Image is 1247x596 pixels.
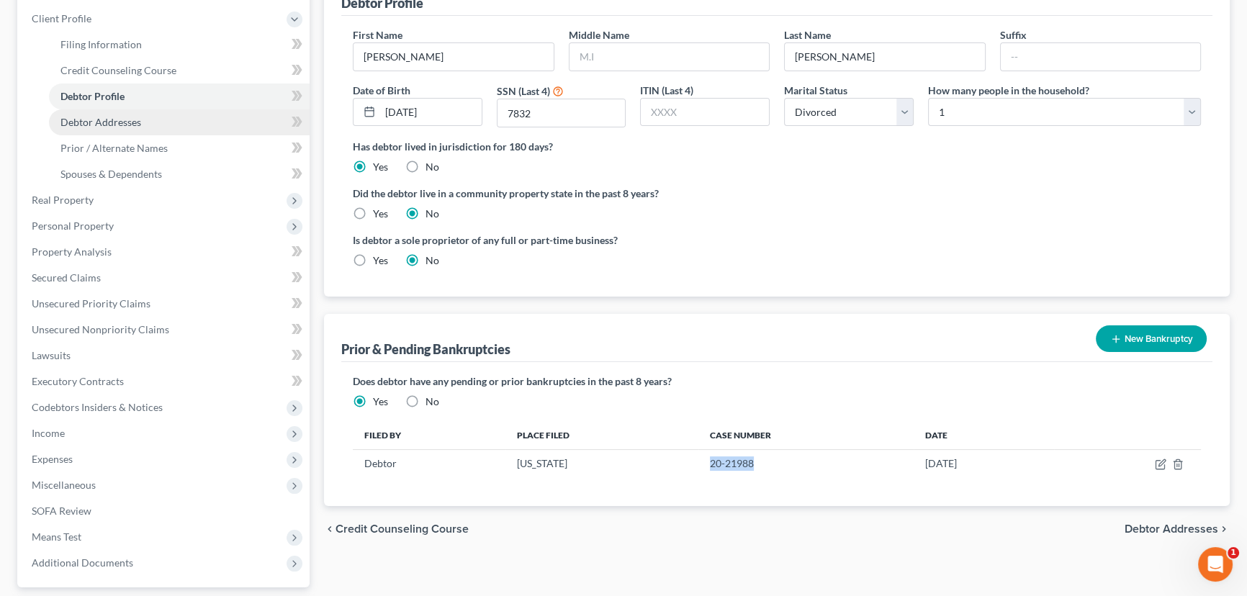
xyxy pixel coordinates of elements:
[32,479,96,491] span: Miscellaneous
[60,90,125,102] span: Debtor Profile
[32,194,94,206] span: Real Property
[60,64,176,76] span: Credit Counseling Course
[49,161,310,187] a: Spouses & Dependents
[928,83,1089,98] label: How many people in the household?
[373,160,388,174] label: Yes
[426,160,439,174] label: No
[49,109,310,135] a: Debtor Addresses
[569,27,629,42] label: Middle Name
[498,99,626,127] input: XXXX
[784,27,831,42] label: Last Name
[20,317,310,343] a: Unsecured Nonpriority Claims
[49,32,310,58] a: Filing Information
[353,420,505,449] th: Filed By
[336,523,469,535] span: Credit Counseling Course
[373,253,388,268] label: Yes
[426,207,439,221] label: No
[32,297,150,310] span: Unsecured Priority Claims
[373,394,388,409] label: Yes
[698,420,914,449] th: Case Number
[353,139,1201,154] label: Has debtor lived in jurisdiction for 180 days?
[32,453,73,465] span: Expenses
[1198,547,1233,582] iframe: Intercom live chat
[1000,27,1027,42] label: Suffix
[32,220,114,232] span: Personal Property
[20,291,310,317] a: Unsecured Priority Claims
[20,239,310,265] a: Property Analysis
[353,374,1201,389] label: Does debtor have any pending or prior bankruptcies in the past 8 years?
[1001,43,1201,71] input: --
[324,523,469,535] button: chevron_left Credit Counseling Course
[32,530,81,543] span: Means Test
[32,556,133,569] span: Additional Documents
[353,232,770,248] label: Is debtor a sole proprietor of any full or part-time business?
[1125,523,1218,535] span: Debtor Addresses
[698,450,914,477] td: 20-21988
[1218,523,1230,535] i: chevron_right
[20,265,310,291] a: Secured Claims
[373,207,388,221] label: Yes
[354,43,554,71] input: --
[353,83,410,98] label: Date of Birth
[32,349,71,361] span: Lawsuits
[60,38,142,50] span: Filing Information
[784,83,847,98] label: Marital Status
[353,27,402,42] label: First Name
[49,135,310,161] a: Prior / Alternate Names
[785,43,985,71] input: --
[497,83,550,99] label: SSN (Last 4)
[32,271,101,284] span: Secured Claims
[570,43,770,71] input: M.I
[1125,523,1230,535] button: Debtor Addresses chevron_right
[49,58,310,83] a: Credit Counseling Course
[60,142,168,154] span: Prior / Alternate Names
[1228,547,1239,559] span: 1
[353,186,1201,201] label: Did the debtor live in a community property state in the past 8 years?
[20,343,310,369] a: Lawsuits
[60,116,141,128] span: Debtor Addresses
[32,427,65,439] span: Income
[60,168,162,180] span: Spouses & Dependents
[426,394,439,409] label: No
[20,369,310,394] a: Executory Contracts
[641,99,769,126] input: XXXX
[426,253,439,268] label: No
[505,420,698,449] th: Place Filed
[324,523,336,535] i: chevron_left
[353,450,505,477] td: Debtor
[914,450,1053,477] td: [DATE]
[32,401,163,413] span: Codebtors Insiders & Notices
[640,83,693,98] label: ITIN (Last 4)
[32,245,112,258] span: Property Analysis
[505,450,698,477] td: [US_STATE]
[380,99,482,126] input: MM/DD/YYYY
[32,323,169,335] span: Unsecured Nonpriority Claims
[341,340,510,358] div: Prior & Pending Bankruptcies
[20,498,310,524] a: SOFA Review
[32,12,91,24] span: Client Profile
[32,375,124,387] span: Executory Contracts
[49,83,310,109] a: Debtor Profile
[1096,325,1207,352] button: New Bankruptcy
[914,420,1053,449] th: Date
[32,505,91,517] span: SOFA Review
